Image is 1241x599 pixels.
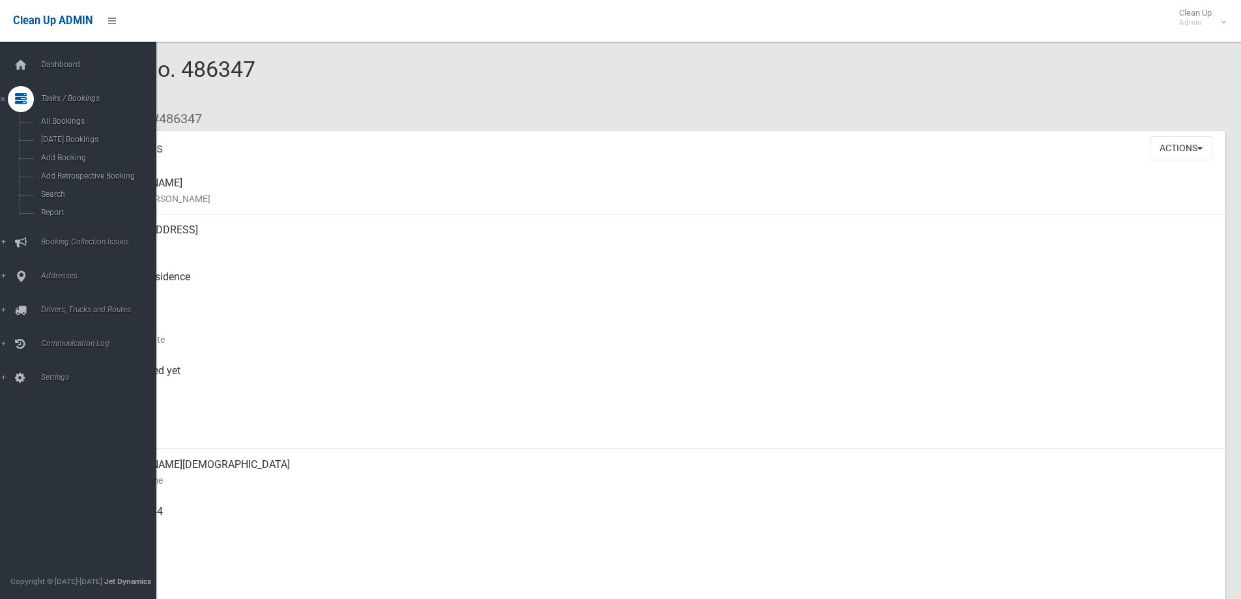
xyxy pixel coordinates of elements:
small: Contact Name [104,473,1215,488]
span: Report [37,208,155,217]
strong: Jet Dynamics [104,577,151,586]
span: Clean Up ADMIN [13,14,93,27]
div: [PERSON_NAME][DEMOGRAPHIC_DATA] [104,449,1215,496]
small: Admin [1179,18,1212,27]
div: 0401429944 [104,496,1215,543]
span: Add Retrospective Booking [37,171,155,181]
span: Booking No. 486347 [57,56,255,107]
span: Clean Up [1173,8,1225,27]
span: All Bookings [37,117,155,126]
small: Collected At [104,379,1215,394]
span: [DATE] Bookings [37,135,155,144]
div: [DATE] [104,308,1215,355]
span: Addresses [37,271,166,280]
span: Booking Collection Issues [37,237,166,246]
div: Front of Residence [104,261,1215,308]
small: Landline [104,566,1215,582]
span: Dashboard [37,60,166,69]
div: [PERSON_NAME] [104,168,1215,214]
small: Address [104,238,1215,254]
small: Collection Date [104,332,1215,347]
div: [STREET_ADDRESS] [104,214,1215,261]
span: Search [37,190,155,199]
li: #486347 [142,107,202,131]
div: [DATE] [104,402,1215,449]
small: Pickup Point [104,285,1215,300]
small: Zone [104,426,1215,441]
div: Not collected yet [104,355,1215,402]
small: Mobile [104,519,1215,535]
div: None given [104,543,1215,590]
span: Copyright © [DATE]-[DATE] [10,577,102,586]
span: Tasks / Bookings [37,94,166,103]
span: Settings [37,373,166,382]
span: Drivers, Trucks and Routes [37,305,166,314]
span: Communication Log [37,339,166,348]
small: Name of [PERSON_NAME] [104,191,1215,207]
span: Add Booking [37,153,155,162]
button: Actions [1150,136,1212,160]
